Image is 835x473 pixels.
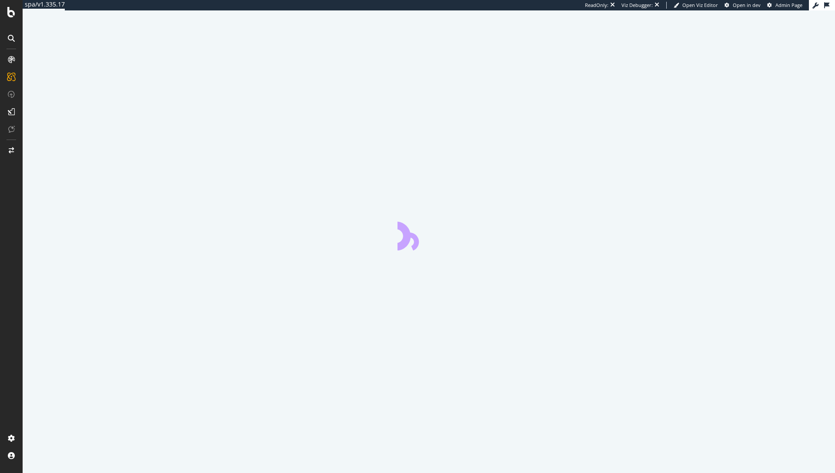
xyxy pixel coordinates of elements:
[674,2,718,9] a: Open Viz Editor
[682,2,718,8] span: Open Viz Editor
[767,2,802,9] a: Admin Page
[621,2,653,9] div: Viz Debugger:
[397,219,460,250] div: animation
[733,2,761,8] span: Open in dev
[725,2,761,9] a: Open in dev
[775,2,802,8] span: Admin Page
[585,2,608,9] div: ReadOnly:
